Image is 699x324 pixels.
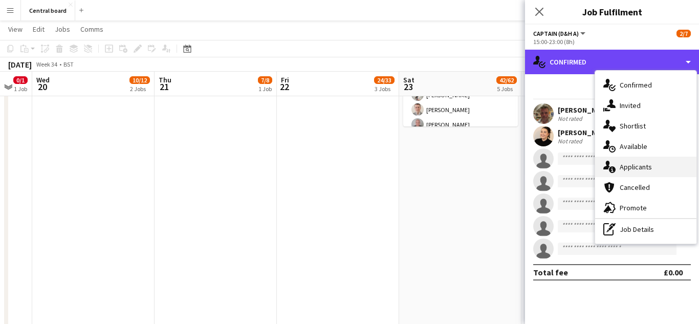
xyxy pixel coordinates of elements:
span: Fri [281,75,289,84]
div: Total fee [533,267,568,277]
div: 3 Jobs [375,85,394,93]
button: Central board [21,1,75,20]
div: Not rated [558,115,584,122]
span: Edit [33,25,45,34]
div: 1 Job [14,85,27,93]
span: 21 [157,81,171,93]
span: 7/8 [258,76,272,84]
div: Cancelled [595,177,696,198]
span: 0/1 [13,76,28,84]
div: [PERSON_NAME] [558,128,612,137]
h3: Job Fulfilment [525,5,699,18]
div: £0.00 [664,267,683,277]
span: 22 [279,81,289,93]
button: Captain (D&H A) [533,30,587,37]
div: Confirmed [525,50,699,74]
div: Shortlist [595,116,696,136]
span: 20 [35,81,50,93]
span: Sat [403,75,414,84]
div: 5 Jobs [497,85,516,93]
div: Invited [595,95,696,116]
div: 15:00-23:00 (8h) [533,38,691,46]
span: Thu [159,75,171,84]
div: BST [63,60,74,68]
a: Jobs [51,23,74,36]
span: 2/7 [676,30,691,37]
span: Wed [36,75,50,84]
div: Confirmed [595,75,696,95]
div: 2 Jobs [130,85,149,93]
a: View [4,23,27,36]
span: Week 34 [34,60,59,68]
span: Jobs [55,25,70,34]
div: Not rated [558,137,584,145]
span: Comms [80,25,103,34]
div: Job Details [595,219,696,240]
span: 42/62 [496,76,517,84]
div: 1 Job [258,85,272,93]
span: 10/12 [129,76,150,84]
a: Comms [76,23,107,36]
a: Edit [29,23,49,36]
div: Promote [595,198,696,218]
span: 23 [402,81,414,93]
div: Available [595,136,696,157]
div: [DATE] [8,59,32,70]
span: 24/33 [374,76,395,84]
div: [PERSON_NAME] [558,105,612,115]
span: 24 [524,81,538,93]
span: Captain (D&H A) [533,30,579,37]
div: Applicants [595,157,696,177]
span: View [8,25,23,34]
